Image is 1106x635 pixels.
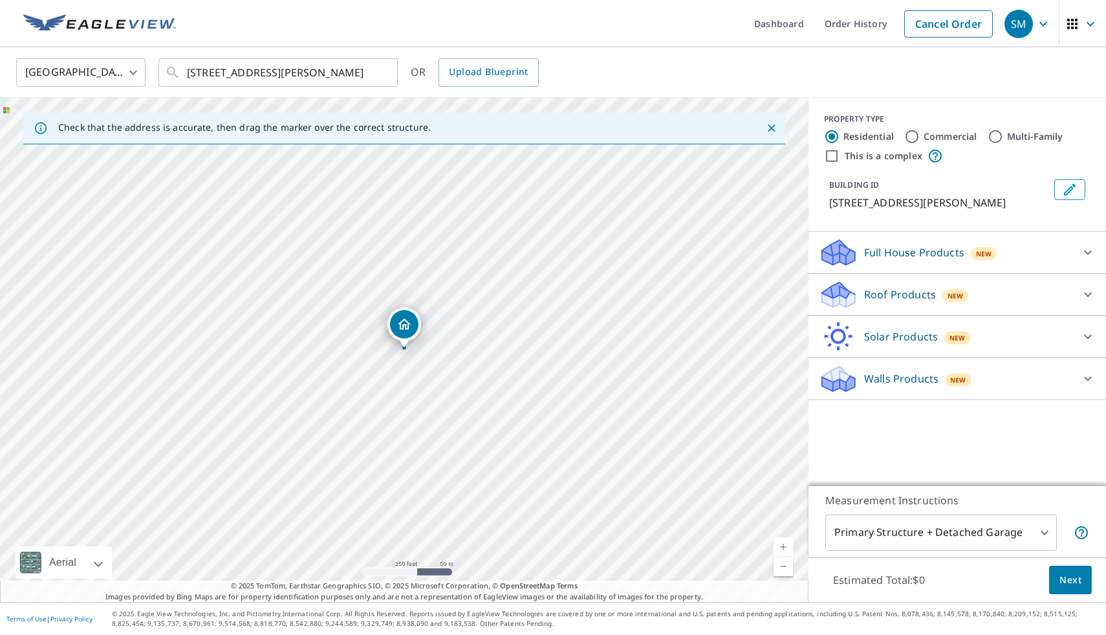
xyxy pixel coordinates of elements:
div: PROPERTY TYPE [824,113,1090,125]
a: OpenStreetMap [500,581,554,590]
p: BUILDING ID [829,179,879,190]
div: Walls ProductsNew [819,363,1096,394]
div: Dropped pin, building 1, Residential property, 14892 Roslyn Way Thornton, CO 80602 [387,307,421,348]
a: Current Level 17, Zoom Out [774,557,793,576]
label: Residential [843,130,894,143]
p: Walls Products [864,371,938,386]
div: Primary Structure + Detached Garage [825,515,1057,551]
label: Commercial [924,130,977,143]
div: Full House ProductsNew [819,237,1096,268]
div: Aerial [45,546,80,579]
p: Roof Products [864,287,936,302]
span: New [949,333,966,343]
a: Upload Blueprint [439,58,538,87]
div: OR [411,58,539,87]
p: Estimated Total: $0 [823,566,935,594]
span: New [976,249,992,259]
p: Check that the address is accurate, then drag the marker over the correct structure. [58,122,431,133]
button: Close [763,120,780,137]
div: [GEOGRAPHIC_DATA] [16,54,146,91]
span: New [948,291,964,301]
img: EV Logo [23,14,176,34]
a: Current Level 17, Zoom In [774,537,793,557]
span: © 2025 TomTom, Earthstar Geographics SIO, © 2025 Microsoft Corporation, © [231,581,578,592]
input: Search by address or latitude-longitude [187,54,371,91]
div: Aerial [16,546,112,579]
span: Upload Blueprint [449,64,528,80]
a: Privacy Policy [50,614,92,623]
p: Measurement Instructions [825,493,1089,508]
p: Full House Products [864,245,964,260]
div: Roof ProductsNew [819,279,1096,310]
label: Multi-Family [1007,130,1063,143]
label: This is a complex [845,150,922,162]
p: [STREET_ADDRESS][PERSON_NAME] [829,195,1049,210]
a: Terms [557,581,578,590]
a: Terms of Use [6,614,47,623]
span: New [950,375,966,385]
button: Next [1049,566,1092,595]
div: Solar ProductsNew [819,321,1096,352]
span: Next [1059,572,1081,588]
p: © 2025 Eagle View Technologies, Inc. and Pictometry International Corp. All Rights Reserved. Repo... [112,609,1100,629]
div: SM [1004,10,1033,38]
p: | [6,615,92,623]
p: Solar Products [864,329,938,344]
button: Edit building 1 [1054,179,1085,200]
a: Cancel Order [904,10,993,38]
span: Your report will include the primary structure and a detached garage if one exists. [1074,525,1089,540]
